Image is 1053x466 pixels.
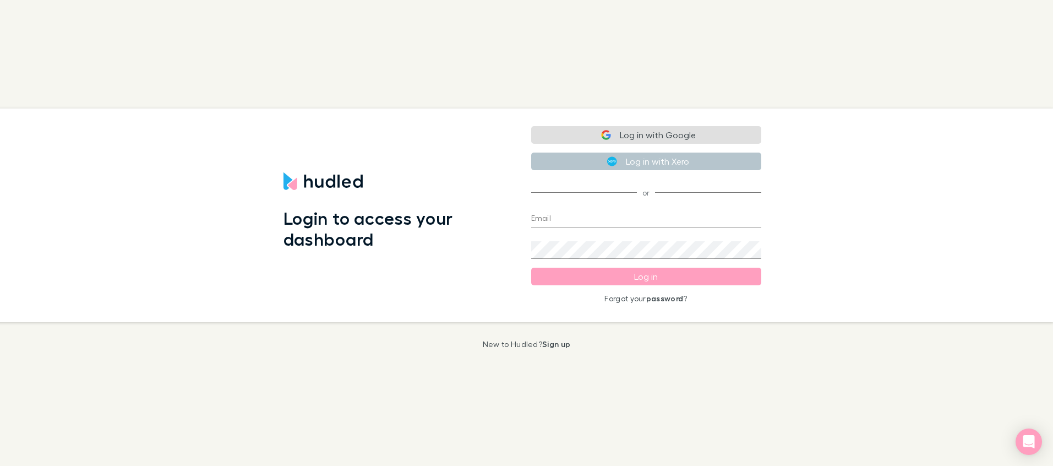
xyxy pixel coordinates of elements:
p: New to Hudled? [483,340,571,349]
img: Xero's logo [607,156,617,166]
button: Log in [531,268,761,285]
div: Open Intercom Messenger [1016,429,1042,455]
a: password [646,294,684,303]
a: Sign up [542,339,570,349]
p: Forgot your ? [531,294,761,303]
button: Log in with Xero [531,153,761,170]
img: Hudled's Logo [283,172,363,190]
span: or [531,192,761,193]
h1: Login to access your dashboard [283,208,514,250]
button: Log in with Google [531,126,761,144]
img: Google logo [601,130,611,140]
